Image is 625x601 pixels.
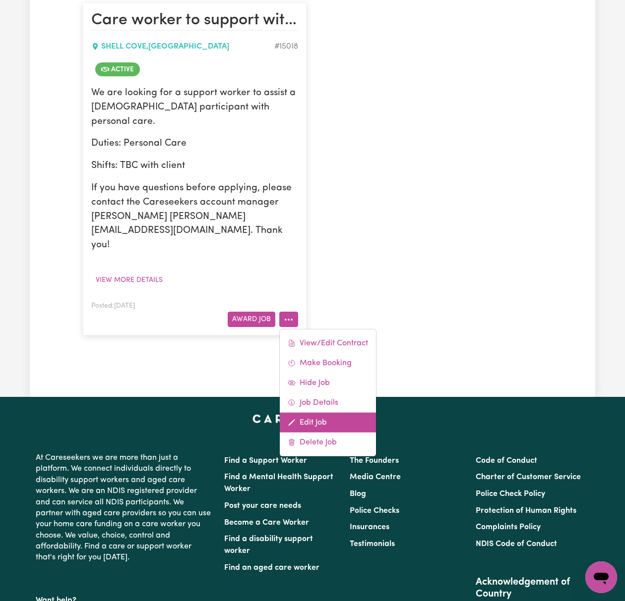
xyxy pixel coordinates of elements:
[350,523,389,531] a: Insurances
[91,86,298,129] p: We are looking for a support worker to assist a [DEMOGRAPHIC_DATA] participant with personal care.
[279,312,298,327] button: More options
[224,457,307,465] a: Find a Support Worker
[91,273,167,288] button: View more details
[91,181,298,253] p: If you have questions before applying, please contact the Careseekers account manager [PERSON_NAM...
[280,413,376,433] a: Edit Job
[91,159,298,173] p: Shifts: TBC with client
[274,41,298,53] div: Job ID #15018
[350,457,399,465] a: The Founders
[228,312,275,327] button: Award Job
[91,41,274,53] div: SHELL COVE , [GEOGRAPHIC_DATA]
[252,415,373,423] a: Careseekers home page
[280,433,376,452] a: Delete Job
[224,502,301,510] a: Post your care needs
[280,333,376,353] a: View/Edit Contract
[476,473,581,481] a: Charter of Customer Service
[350,473,401,481] a: Media Centre
[280,393,376,413] a: Job Details
[280,373,376,393] a: Hide Job
[224,535,313,555] a: Find a disability support worker
[95,62,140,76] span: Job is active
[350,490,366,498] a: Blog
[91,11,298,31] h2: Care worker to support with Personal Care in Shell Cove
[476,457,537,465] a: Code of Conduct
[585,561,617,593] iframe: Button to launch messaging window
[91,303,135,309] span: Posted: [DATE]
[224,519,309,527] a: Become a Care Worker
[224,473,333,493] a: Find a Mental Health Support Worker
[224,564,319,572] a: Find an aged care worker
[476,540,557,548] a: NDIS Code of Conduct
[476,523,541,531] a: Complaints Policy
[36,448,212,567] p: At Careseekers we are more than just a platform. We connect individuals directly to disability su...
[476,576,589,600] h2: Acknowledgement of Country
[280,353,376,373] a: Make Booking
[279,329,376,457] div: More options
[91,137,298,151] p: Duties: Personal Care
[350,540,395,548] a: Testimonials
[476,507,576,515] a: Protection of Human Rights
[476,490,545,498] a: Police Check Policy
[350,507,399,515] a: Police Checks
